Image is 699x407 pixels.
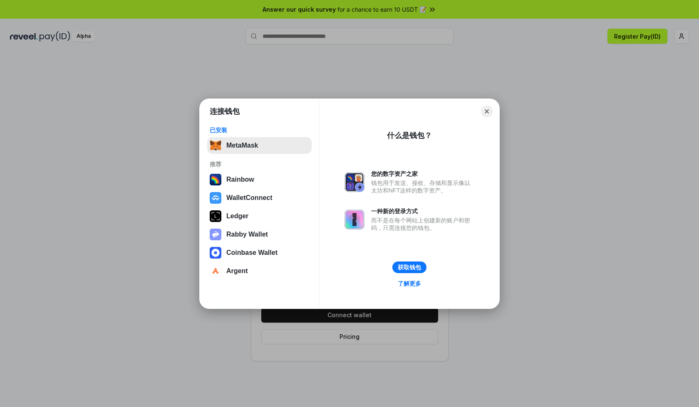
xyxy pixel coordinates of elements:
[371,170,474,178] div: 您的数字资产之家
[210,126,309,134] div: 已安装
[210,247,221,259] img: svg+xml,%3Csvg%20width%3D%2228%22%20height%3D%2228%22%20viewBox%3D%220%200%2028%2028%22%20fill%3D...
[392,261,426,273] button: 获取钱包
[207,226,312,243] button: Rabby Wallet
[226,176,254,183] div: Rainbow
[226,231,268,238] div: Rabby Wallet
[210,192,221,204] img: svg+xml,%3Csvg%20width%3D%2228%22%20height%3D%2228%22%20viewBox%3D%220%200%2028%2028%22%20fill%3D...
[210,106,240,116] h1: 连接钱包
[345,172,364,192] img: svg+xml,%3Csvg%20xmlns%3D%22http%3A%2F%2Fwww.w3.org%2F2000%2Fsvg%22%20fill%3D%22none%22%20viewBox...
[393,278,426,289] a: 了解更多
[207,208,312,224] button: Ledger
[398,280,421,287] div: 了解更多
[207,171,312,188] button: Rainbow
[371,217,474,232] div: 而不是在每个网站上创建新的账户和密码，只需连接您的钱包。
[210,174,221,185] img: svg+xml,%3Csvg%20width%3D%22120%22%20height%3D%22120%22%20viewBox%3D%220%200%20120%20120%22%20fil...
[398,264,421,271] div: 获取钱包
[210,160,309,168] div: 推荐
[371,179,474,194] div: 钱包用于发送、接收、存储和显示像以太坊和NFT这样的数字资产。
[226,212,248,220] div: Ledger
[210,265,221,277] img: svg+xml,%3Csvg%20width%3D%2228%22%20height%3D%2228%22%20viewBox%3D%220%200%2028%2028%22%20fill%3D...
[345,210,364,229] img: svg+xml,%3Csvg%20xmlns%3D%22http%3A%2F%2Fwww.w3.org%2F2000%2Fsvg%22%20fill%3D%22none%22%20viewBox...
[207,137,312,154] button: MetaMask
[226,267,248,275] div: Argent
[207,190,312,206] button: WalletConnect
[226,194,273,202] div: WalletConnect
[207,263,312,279] button: Argent
[210,140,221,151] img: svg+xml,%3Csvg%20fill%3D%22none%22%20height%3D%2233%22%20viewBox%3D%220%200%2035%2033%22%20width%...
[210,229,221,240] img: svg+xml,%3Csvg%20xmlns%3D%22http%3A%2F%2Fwww.w3.org%2F2000%2Fsvg%22%20fill%3D%22none%22%20viewBox...
[371,207,474,215] div: 一种新的登录方式
[226,142,258,149] div: MetaMask
[210,210,221,222] img: svg+xml,%3Csvg%20xmlns%3D%22http%3A%2F%2Fwww.w3.org%2F2000%2Fsvg%22%20width%3D%2228%22%20height%3...
[207,244,312,261] button: Coinbase Wallet
[481,106,493,117] button: Close
[226,249,278,257] div: Coinbase Wallet
[387,131,432,141] div: 什么是钱包？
